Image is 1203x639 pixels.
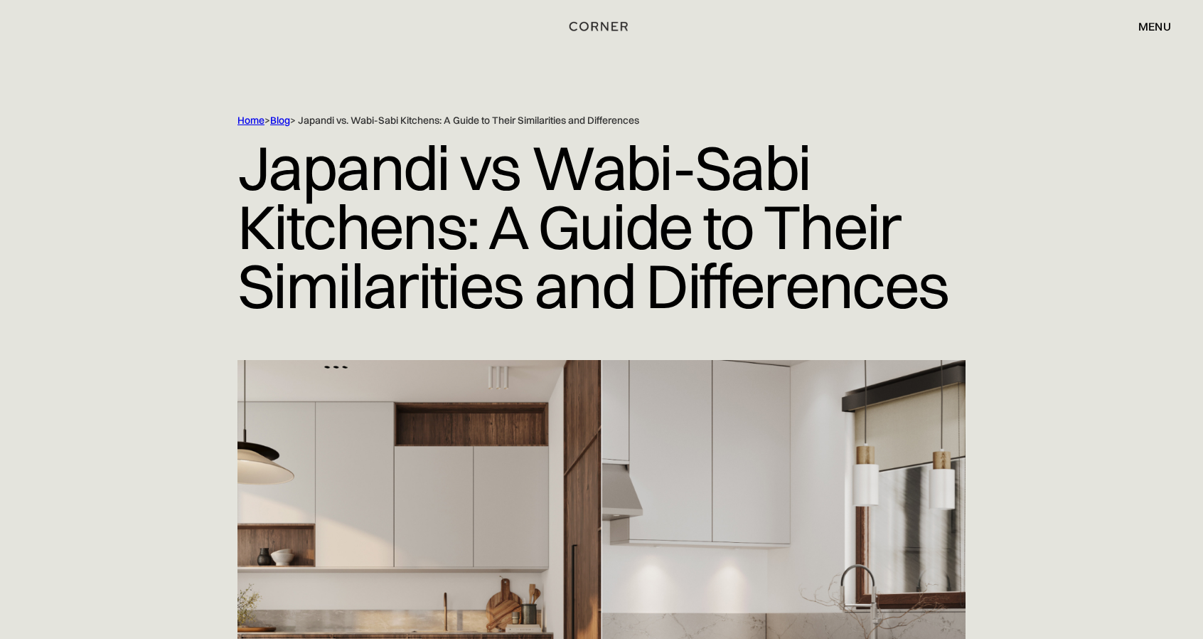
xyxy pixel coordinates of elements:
a: home [554,17,650,36]
a: Blog [270,114,290,127]
h1: Japandi vs Wabi-Sabi Kitchens: A Guide to Their Similarities and Differences [237,127,966,326]
div: menu [1124,14,1171,38]
div: menu [1138,21,1171,32]
div: > > Japandi vs. Wabi-Sabi Kitchens: A Guide to Their Similarities and Differences [237,114,906,127]
a: Home [237,114,264,127]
